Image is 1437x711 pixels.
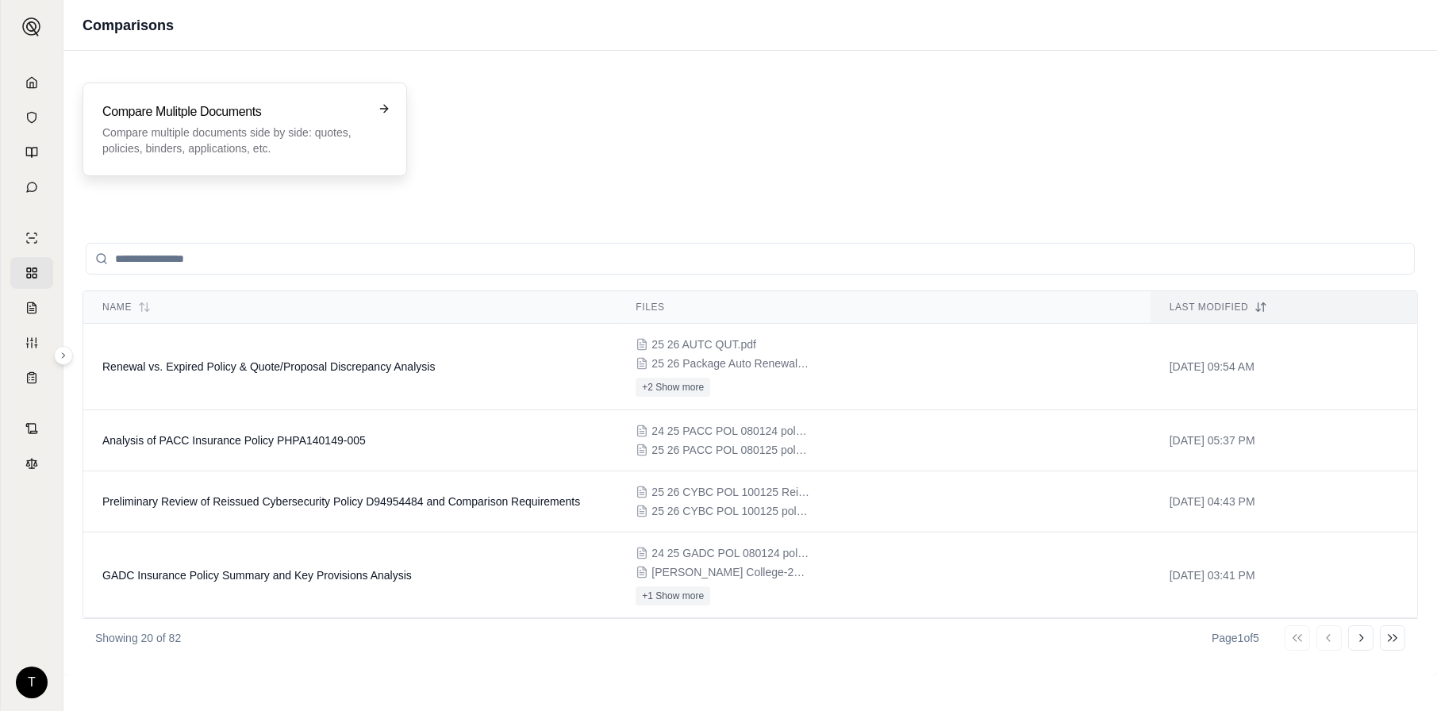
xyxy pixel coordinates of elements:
[16,667,48,698] div: T
[102,434,366,447] span: Analysis of PACC Insurance Policy PHPA140149-005
[10,171,53,203] a: Chat
[102,102,365,121] h3: Compare Mulitple Documents
[651,503,810,519] span: 25 26 CYBC POL 100125 pol#D94954484.pdf
[1151,471,1417,532] td: [DATE] 04:43 PM
[54,346,73,365] button: Expand sidebar
[10,257,53,289] a: Policy Comparisons
[10,67,53,98] a: Home
[651,442,810,458] span: 25 26 PACC POL 080125 pol#PHPA140149-006.pdf
[102,125,365,156] p: Compare multiple documents side by side: quotes, policies, binders, applications, etc.
[102,495,580,508] span: Preliminary Review of Reissued Cybersecurity Policy D94954484 and Comparison Requirements
[1212,630,1259,646] div: Page 1 of 5
[10,136,53,168] a: Prompt Library
[102,301,597,313] div: Name
[1151,324,1417,410] td: [DATE] 09:54 AM
[651,484,810,500] span: 25 26 CYBC POL 100125 Reissued pol#D94954484.pdf
[95,630,181,646] p: Showing 20 of 82
[651,355,810,371] span: 25 26 Package Auto Renewal Proposal.pdf
[617,291,1150,324] th: Files
[10,448,53,479] a: Legal Search Engine
[636,586,710,605] button: +1 Show more
[10,102,53,133] a: Documents Vault
[636,378,710,397] button: +2 Show more
[1151,410,1417,471] td: [DATE] 05:37 PM
[10,292,53,324] a: Claim Coverage
[22,17,41,37] img: Expand sidebar
[10,327,53,359] a: Custom Report
[83,14,174,37] h1: Comparisons
[651,423,810,439] span: 24 25 PACC POL 080124 pol#PHPA140149-005.pdf
[10,413,53,444] a: Contract Analysis
[10,362,53,394] a: Coverage Table
[102,569,412,582] span: GADC Insurance Policy Summary and Key Provisions Analysis
[102,360,435,373] span: Renewal vs. Expired Policy & Quote/Proposal Discrepancy Analysis
[651,564,810,580] span: Hilbert College-2025 ICS - QUOTE.pdf
[10,222,53,254] a: Single Policy
[1170,301,1398,313] div: Last modified
[651,336,756,352] span: 25 26 AUTC QUT.pdf
[1151,532,1417,619] td: [DATE] 03:41 PM
[651,545,810,561] span: 24 25 GADC POL 080124 pol#PHPA134964-006.pdf
[16,11,48,43] button: Expand sidebar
